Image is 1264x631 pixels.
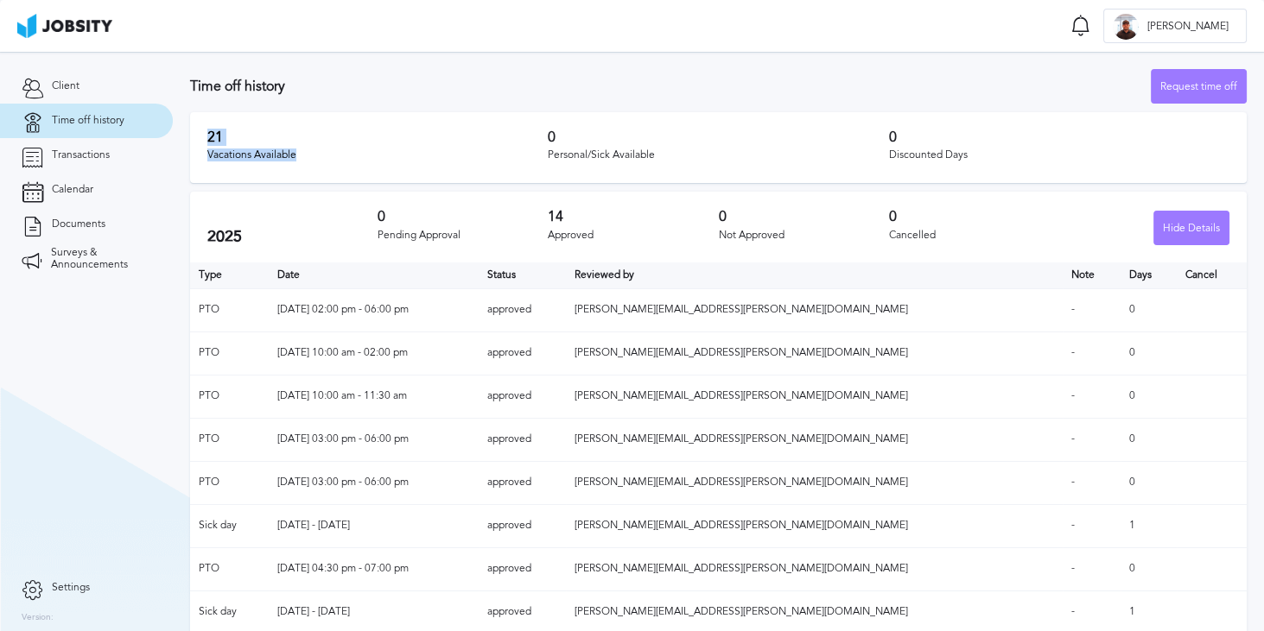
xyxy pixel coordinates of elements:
[378,230,548,242] div: Pending Approval
[1121,418,1177,461] td: 0
[52,80,79,92] span: Client
[479,547,566,590] td: approved
[479,418,566,461] td: approved
[1177,262,1247,288] th: Cancel
[207,149,548,161] div: Vacations Available
[51,247,151,271] span: Surveys & Announcements
[190,79,1151,94] h3: Time off history
[1139,21,1237,33] span: [PERSON_NAME]
[1071,303,1075,315] span: -
[1071,519,1075,531] span: -
[269,547,480,590] td: [DATE] 04:30 pm - 07:00 pm
[190,504,269,547] td: Sick day
[207,129,548,145] h3: 21
[190,331,269,375] td: PTO
[548,149,888,161] div: Personal/Sick Available
[575,389,908,401] span: [PERSON_NAME][EMAIL_ADDRESS][PERSON_NAME][DOMAIN_NAME]
[52,184,93,196] span: Calendar
[575,303,908,315] span: [PERSON_NAME][EMAIL_ADDRESS][PERSON_NAME][DOMAIN_NAME]
[1121,375,1177,418] td: 0
[269,418,480,461] td: [DATE] 03:00 pm - 06:00 pm
[17,14,112,38] img: ab4bad089aa723f57921c736e9817d99.png
[52,115,124,127] span: Time off history
[575,346,908,358] span: [PERSON_NAME][EMAIL_ADDRESS][PERSON_NAME][DOMAIN_NAME]
[269,262,480,288] th: Toggle SortBy
[269,375,480,418] td: [DATE] 10:00 am - 11:30 am
[190,375,269,418] td: PTO
[1121,504,1177,547] td: 1
[575,519,908,531] span: [PERSON_NAME][EMAIL_ADDRESS][PERSON_NAME][DOMAIN_NAME]
[889,209,1059,224] h3: 0
[1151,69,1247,104] button: Request time off
[1121,262,1177,288] th: Days
[1071,389,1075,401] span: -
[479,331,566,375] td: approved
[575,562,908,574] span: [PERSON_NAME][EMAIL_ADDRESS][PERSON_NAME][DOMAIN_NAME]
[575,432,908,445] span: [PERSON_NAME][EMAIL_ADDRESS][PERSON_NAME][DOMAIN_NAME]
[1071,346,1075,358] span: -
[1121,461,1177,504] td: 0
[52,218,105,230] span: Documents
[1113,14,1139,40] div: G
[1103,9,1247,43] button: G[PERSON_NAME]
[52,582,90,594] span: Settings
[22,613,54,623] label: Version:
[1071,562,1075,574] span: -
[1154,211,1229,246] div: Hide Details
[1121,288,1177,331] td: 0
[889,149,1229,161] div: Discounted Days
[190,288,269,331] td: PTO
[1071,476,1075,488] span: -
[548,230,718,242] div: Approved
[207,228,378,246] h2: 2025
[479,288,566,331] td: approved
[548,129,888,145] h3: 0
[190,262,269,288] th: Type
[190,461,269,504] td: PTO
[479,375,566,418] td: approved
[889,129,1229,145] h3: 0
[1071,432,1075,445] span: -
[1152,70,1246,104] div: Request time off
[269,331,480,375] td: [DATE] 10:00 am - 02:00 pm
[378,209,548,224] h3: 0
[479,262,566,288] th: Toggle SortBy
[269,288,480,331] td: [DATE] 02:00 pm - 06:00 pm
[269,461,480,504] td: [DATE] 03:00 pm - 06:00 pm
[719,230,889,242] div: Not Approved
[566,262,1063,288] th: Toggle SortBy
[190,547,269,590] td: PTO
[548,209,718,224] h3: 14
[190,418,269,461] td: PTO
[575,476,908,488] span: [PERSON_NAME][EMAIL_ADDRESS][PERSON_NAME][DOMAIN_NAME]
[1121,331,1177,375] td: 0
[269,504,480,547] td: [DATE] - [DATE]
[1071,605,1075,617] span: -
[52,149,110,161] span: Transactions
[1153,211,1229,245] button: Hide Details
[1063,262,1121,288] th: Toggle SortBy
[575,605,908,617] span: [PERSON_NAME][EMAIL_ADDRESS][PERSON_NAME][DOMAIN_NAME]
[479,461,566,504] td: approved
[1121,547,1177,590] td: 0
[479,504,566,547] td: approved
[889,230,1059,242] div: Cancelled
[719,209,889,224] h3: 0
